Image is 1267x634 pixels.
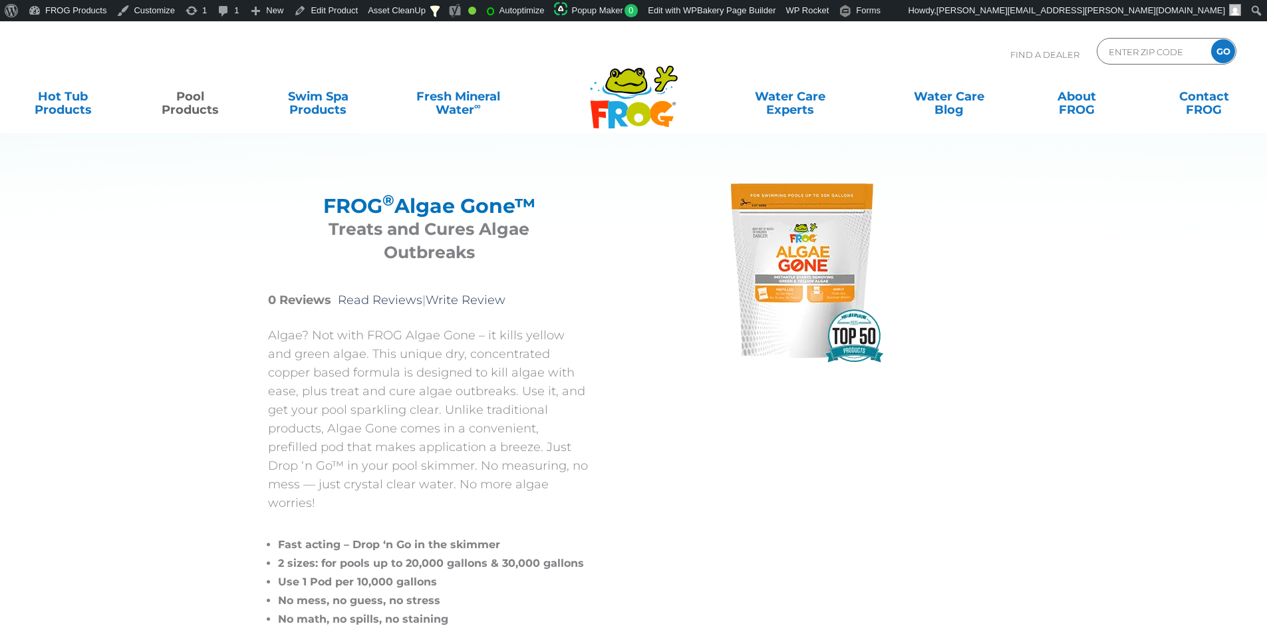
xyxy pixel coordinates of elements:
p: Find A Dealer [1010,38,1079,71]
a: PoolProducts [141,83,240,110]
a: AboutFROG [1027,83,1126,110]
li: 2 sizes: for pools up to 20,000 gallons & 30,000 gallons [278,554,591,573]
span: No mess, no guess, no stress [278,594,440,607]
li: Use 1 Pod per 10,000 gallons [278,573,591,591]
img: FROG Algae Gone for Pools up to 30,000 Gallons – prefilled pod kills green and yellow algae [702,171,901,371]
div: Good [468,7,476,15]
input: Zip Code Form [1107,42,1197,61]
li: Fast acting – Drop ‘n Go in the skimmer [278,536,591,554]
span: No math, no spills, no staining [278,613,448,625]
a: Write Review [426,293,505,307]
span: [PERSON_NAME][EMAIL_ADDRESS][PERSON_NAME][DOMAIN_NAME] [936,5,1225,15]
p: | [268,291,591,309]
a: ContactFROG [1155,83,1254,110]
h3: Treats and Cures Algae Outbreaks [285,218,574,264]
a: Water CareExperts [710,83,871,110]
p: Algae? Not with FROG Algae Gone – it kills yellow and green algae. This unique dry, concentrated ... [268,326,591,512]
strong: 0 Reviews [268,293,331,307]
span: 0 [625,4,638,17]
a: Hot TubProducts [13,83,112,110]
sup: ® [382,191,394,210]
a: Swim SpaProducts [269,83,368,110]
img: Frog Products Logo [583,48,685,129]
input: GO [1211,39,1235,63]
h2: FROG Algae Gone™ [285,194,574,218]
a: Water CareBlog [899,83,998,110]
a: Fresh MineralWater∞ [396,83,520,110]
sup: ∞ [474,100,481,111]
a: Read Reviews [338,293,422,307]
